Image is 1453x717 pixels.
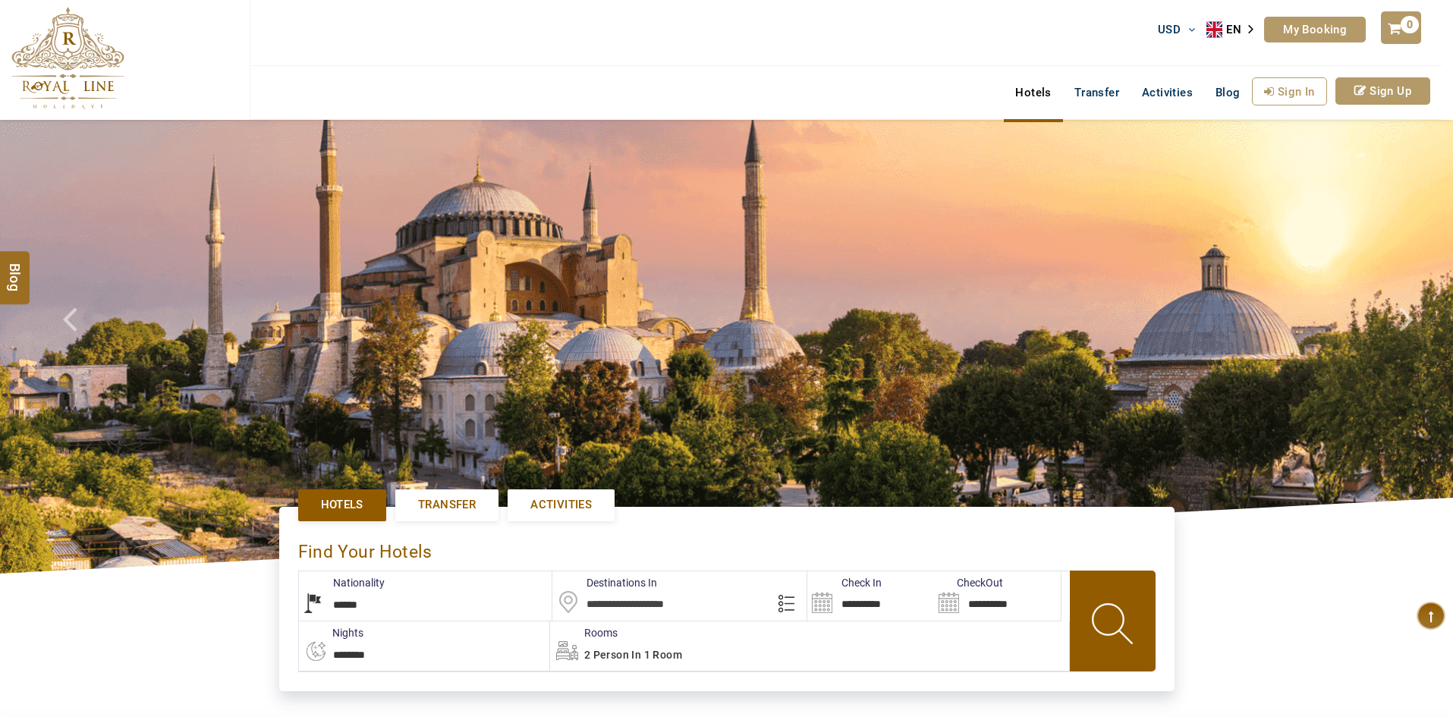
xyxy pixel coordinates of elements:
[1206,18,1264,41] div: Language
[1401,16,1419,33] span: 0
[1381,11,1420,44] a: 0
[550,625,618,640] label: Rooms
[1131,77,1204,108] a: Activities
[552,575,657,590] label: Destinations In
[299,575,385,590] label: Nationality
[1063,77,1131,108] a: Transfer
[1252,77,1327,105] a: Sign In
[1206,18,1264,41] aside: Language selected: English
[43,120,116,574] a: Check next prev
[1335,77,1430,105] a: Sign Up
[298,489,386,520] a: Hotels
[530,497,592,513] span: Activities
[1158,23,1181,36] span: USD
[5,263,25,275] span: Blog
[1264,17,1366,42] a: My Booking
[1204,77,1252,108] a: Blog
[418,497,476,513] span: Transfer
[395,489,498,520] a: Transfer
[934,571,1061,621] input: Search
[584,649,682,661] span: 2 Person in 1 Room
[1004,77,1062,108] a: Hotels
[1380,120,1453,574] a: Check next image
[298,625,363,640] label: nights
[807,571,934,621] input: Search
[508,489,615,520] a: Activities
[1206,18,1264,41] a: EN
[321,497,363,513] span: Hotels
[11,7,124,109] img: The Royal Line Holidays
[298,526,1156,571] div: Find Your Hotels
[1216,86,1241,99] span: Blog
[807,575,882,590] label: Check In
[934,575,1003,590] label: CheckOut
